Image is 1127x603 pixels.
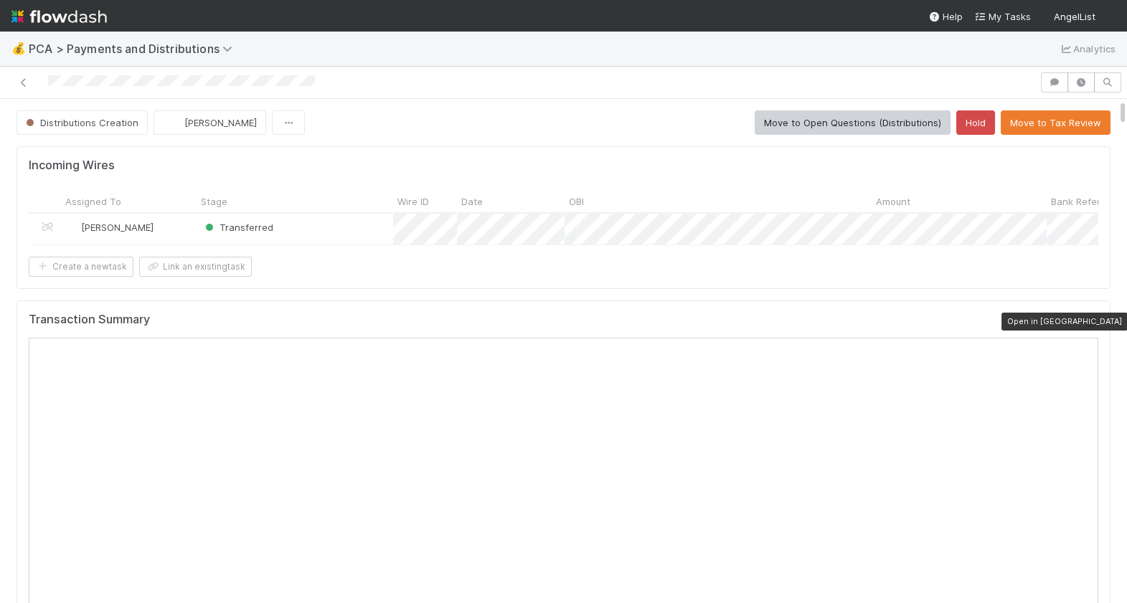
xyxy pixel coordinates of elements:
[1001,110,1111,135] button: Move to Tax Review
[755,110,951,135] button: Move to Open Questions (Distributions)
[1101,10,1116,24] img: avatar_87e1a465-5456-4979-8ac4-f0cdb5bbfe2d.png
[202,222,273,233] span: Transferred
[461,194,483,209] span: Date
[139,257,252,277] button: Link an existingtask
[67,220,154,234] div: [PERSON_NAME]
[11,4,107,29] img: logo-inverted-e16ddd16eac7371096b0.svg
[29,313,150,327] h5: Transaction Summary
[16,110,148,135] button: Distributions Creation
[29,257,133,277] button: Create a newtask
[29,42,240,56] span: PCA > Payments and Distributions
[11,42,26,54] span: 💰
[154,110,266,135] button: [PERSON_NAME]
[184,117,257,128] span: [PERSON_NAME]
[956,110,995,135] button: Hold
[569,194,584,209] span: OBI
[974,9,1031,24] a: My Tasks
[1054,11,1095,22] span: AngelList
[201,194,227,209] span: Stage
[928,9,963,24] div: Help
[1059,40,1116,57] a: Analytics
[23,117,138,128] span: Distributions Creation
[29,158,115,173] h5: Incoming Wires
[974,11,1031,22] span: My Tasks
[166,115,180,130] img: avatar_87e1a465-5456-4979-8ac4-f0cdb5bbfe2d.png
[67,222,79,233] img: avatar_705b8750-32ac-4031-bf5f-ad93a4909bc8.png
[65,194,121,209] span: Assigned To
[81,222,154,233] span: [PERSON_NAME]
[397,194,429,209] span: Wire ID
[202,220,273,234] div: Transferred
[1051,194,1123,209] span: Bank Reference
[876,194,910,209] span: Amount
